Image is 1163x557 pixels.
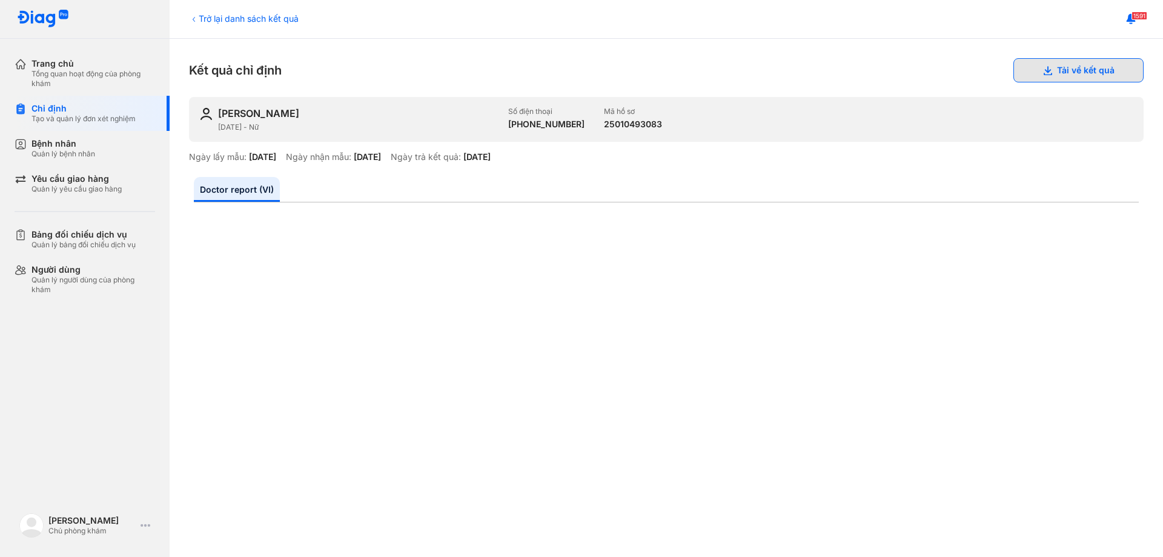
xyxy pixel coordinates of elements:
span: 1591 [1132,12,1147,20]
div: Quản lý yêu cầu giao hàng [31,184,122,194]
div: Ngày nhận mẫu: [286,152,351,162]
div: [DATE] [354,152,381,162]
div: Ngày trả kết quả: [391,152,461,162]
div: [DATE] [463,152,491,162]
div: Yêu cầu giao hàng [31,173,122,184]
div: [PHONE_NUMBER] [508,119,585,130]
div: Quản lý bảng đối chiếu dịch vụ [31,240,136,250]
div: [PERSON_NAME] [218,107,299,120]
div: Quản lý người dùng của phòng khám [31,275,155,295]
div: Người dùng [31,264,155,275]
div: [PERSON_NAME] [48,515,136,526]
button: Tải về kết quả [1013,58,1144,82]
div: 25010493083 [604,119,662,130]
div: Số điện thoại [508,107,585,116]
div: Chủ phòng khám [48,526,136,536]
div: Tổng quan hoạt động của phòng khám [31,69,155,88]
div: [DATE] - Nữ [218,122,499,132]
div: Mã hồ sơ [604,107,662,116]
div: Kết quả chỉ định [189,58,1144,82]
img: logo [19,513,44,538]
div: Ngày lấy mẫu: [189,152,247,162]
div: Bảng đối chiếu dịch vụ [31,229,136,240]
a: Doctor report (VI) [194,177,280,202]
div: Tạo và quản lý đơn xét nghiệm [31,114,136,124]
div: Trang chủ [31,58,155,69]
img: logo [17,10,69,28]
img: user-icon [199,107,213,121]
div: Bệnh nhân [31,138,95,149]
div: Trở lại danh sách kết quả [189,12,299,25]
div: Quản lý bệnh nhân [31,149,95,159]
div: Chỉ định [31,103,136,114]
div: [DATE] [249,152,276,162]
